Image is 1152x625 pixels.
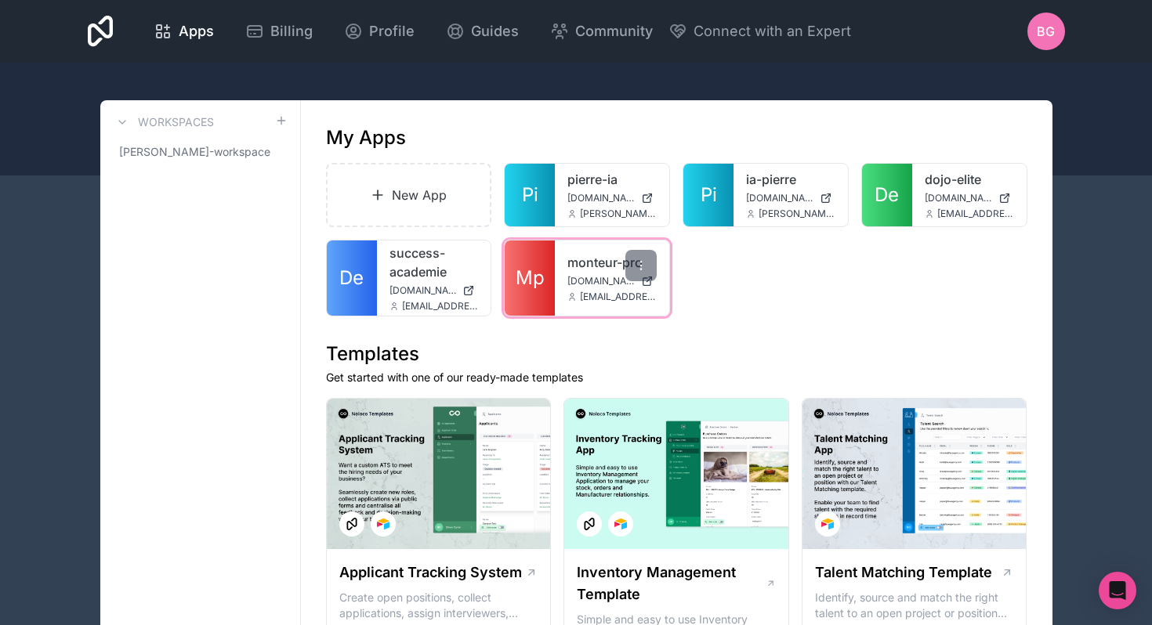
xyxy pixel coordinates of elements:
h1: My Apps [326,125,406,150]
span: [PERSON_NAME][EMAIL_ADDRESS][PERSON_NAME][DOMAIN_NAME] [580,208,657,220]
span: Connect with an Expert [694,20,851,42]
a: Workspaces [113,113,214,132]
span: Guides [471,20,519,42]
a: Mp [505,240,555,316]
a: ia-pierre [746,170,835,189]
img: Airtable Logo [614,518,627,530]
a: [DOMAIN_NAME] [567,275,657,287]
a: success-academie [389,244,479,281]
img: Airtable Logo [821,518,834,530]
span: BG [1037,22,1055,41]
h3: Workspaces [138,114,214,130]
a: [DOMAIN_NAME] [389,284,479,297]
a: Profile [331,14,427,49]
span: De [875,182,899,208]
span: [EMAIL_ADDRESS][DOMAIN_NAME] [580,291,657,303]
img: Airtable Logo [377,518,389,530]
a: dojo-elite [925,170,1014,189]
span: Pi [522,182,538,208]
span: [EMAIL_ADDRESS][DOMAIN_NAME] [402,300,479,312]
a: De [327,240,377,316]
a: De [862,164,912,226]
a: Pi [505,164,555,226]
span: [PERSON_NAME][EMAIL_ADDRESS][PERSON_NAME][DOMAIN_NAME] [759,208,835,220]
a: Apps [141,14,226,49]
p: Get started with one of our ready-made templates [326,370,1027,385]
a: [PERSON_NAME]-workspace [113,138,288,166]
span: Pi [701,182,717,208]
span: Billing [270,20,313,42]
span: Apps [179,20,214,42]
a: pierre-ia [567,170,657,189]
h1: Templates [326,341,1027,367]
span: Mp [516,266,545,291]
a: [DOMAIN_NAME] [925,192,1014,204]
span: [DOMAIN_NAME] [746,192,813,204]
h1: Talent Matching Template [815,562,992,583]
a: Pi [683,164,734,226]
span: Profile [369,20,415,42]
div: Open Intercom Messenger [1099,572,1136,609]
a: Guides [433,14,531,49]
span: [DOMAIN_NAME] [567,275,635,287]
span: [DOMAIN_NAME] [389,284,457,297]
span: [EMAIL_ADDRESS][DOMAIN_NAME] [937,208,1014,220]
p: Create open positions, collect applications, assign interviewers, centralise candidate feedback a... [339,590,538,621]
a: [DOMAIN_NAME] [567,192,657,204]
span: [PERSON_NAME]-workspace [119,144,270,160]
span: [DOMAIN_NAME] [925,192,992,204]
p: Identify, source and match the right talent to an open project or position with our Talent Matchi... [815,590,1014,621]
a: Community [538,14,665,49]
a: Billing [233,14,325,49]
a: [DOMAIN_NAME] [746,192,835,204]
h1: Inventory Management Template [577,562,765,605]
a: monteur-pro [567,253,657,272]
a: New App [326,163,492,227]
span: [DOMAIN_NAME] [567,192,635,204]
span: De [339,266,364,291]
h1: Applicant Tracking System [339,562,522,583]
button: Connect with an Expert [668,20,851,42]
span: Community [575,20,653,42]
